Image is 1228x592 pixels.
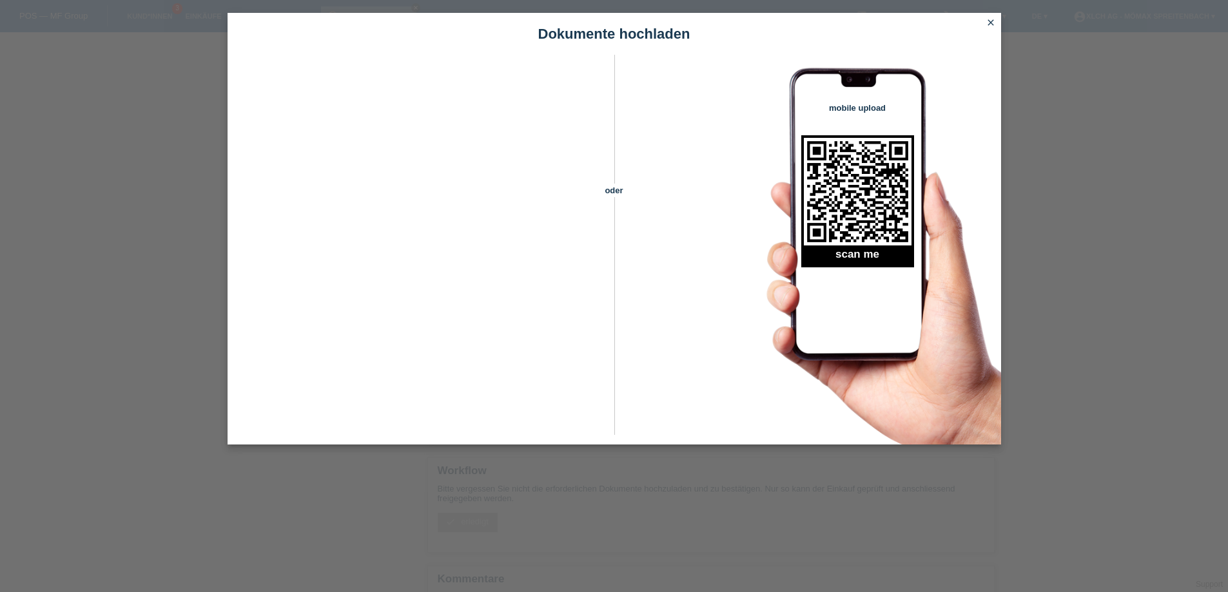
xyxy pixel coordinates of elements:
span: oder [592,184,637,197]
h1: Dokumente hochladen [228,26,1001,42]
i: close [986,17,996,28]
a: close [982,16,999,31]
iframe: Upload [247,87,592,409]
h2: scan me [801,248,914,267]
h4: mobile upload [801,103,914,113]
